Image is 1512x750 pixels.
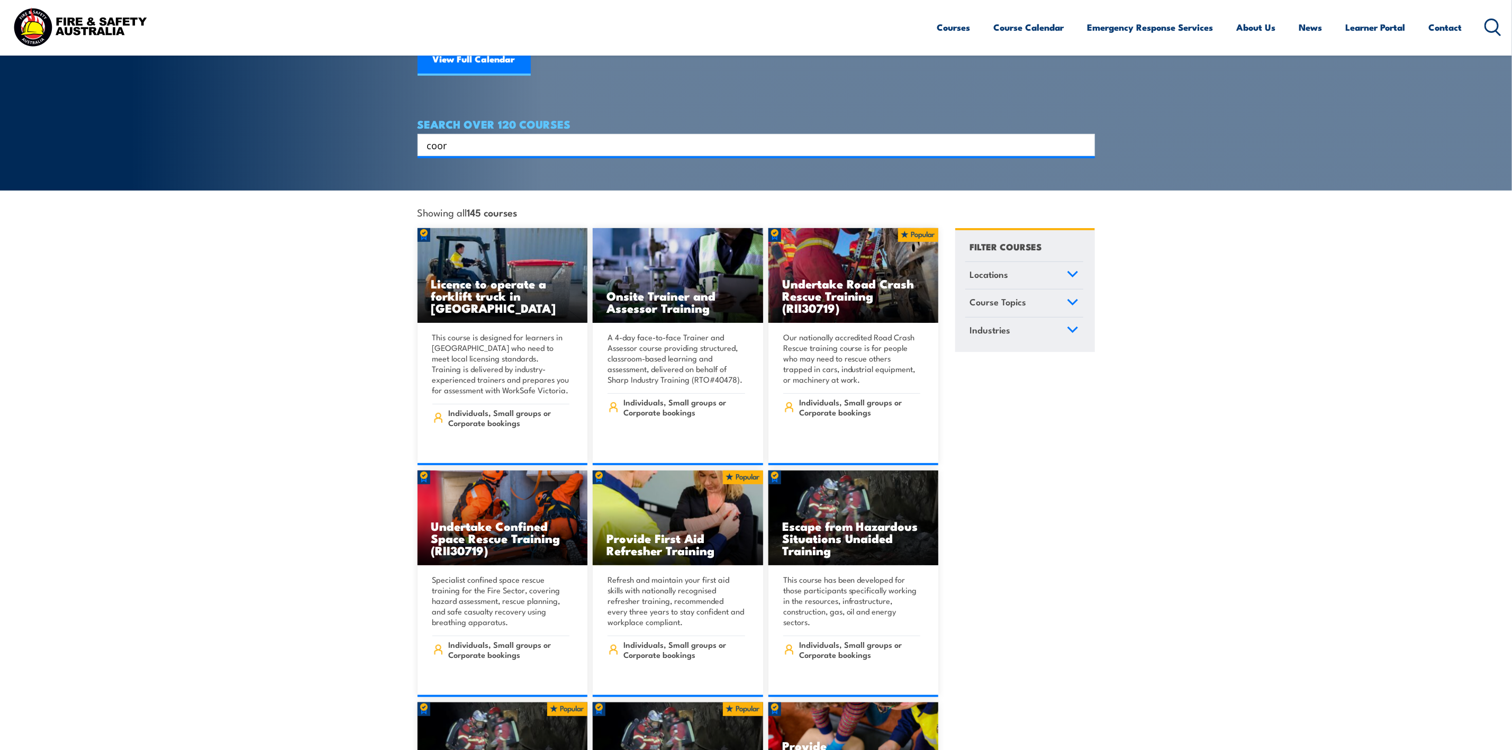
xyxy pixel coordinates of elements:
[418,118,1095,130] h4: SEARCH OVER 120 COURSES
[783,574,921,627] p: This course has been developed for those participants specifically working in the resources, infr...
[994,13,1064,41] a: Course Calendar
[782,520,925,556] h3: Escape from Hazardous Situations Unaided Training
[624,639,745,659] span: Individuals, Small groups or Corporate bookings
[1076,138,1091,152] button: Search magnifier button
[418,471,588,566] img: Undertake Confined Space Rescue Training (non Fire-Sector) (2)
[432,574,570,627] p: Specialist confined space rescue training for the Fire Sector, covering hazard assessment, rescue...
[965,318,1083,345] a: Industries
[783,332,921,385] p: Our nationally accredited Road Crash Rescue training course is for people who may need to rescue ...
[432,332,570,395] p: This course is designed for learners in [GEOGRAPHIC_DATA] who need to meet local licensing standa...
[768,228,939,323] img: Road Crash Rescue Training
[970,267,1009,282] span: Locations
[1346,13,1406,41] a: Learner Portal
[624,397,745,417] span: Individuals, Small groups or Corporate bookings
[418,228,588,323] a: Licence to operate a forklift truck in [GEOGRAPHIC_DATA]
[418,206,518,218] span: Showing all
[429,138,1074,152] form: Search form
[1088,13,1214,41] a: Emergency Response Services
[431,277,574,314] h3: Licence to operate a forklift truck in [GEOGRAPHIC_DATA]
[768,471,939,566] img: Underground mine rescue
[427,137,1072,153] input: Search input
[799,639,920,659] span: Individuals, Small groups or Corporate bookings
[768,471,939,566] a: Escape from Hazardous Situations Unaided Training
[768,228,939,323] a: Undertake Road Crash Rescue Training (RII30719)
[418,44,531,76] a: View Full Calendar
[418,228,588,323] img: Licence to operate a forklift truck Training
[965,262,1083,290] a: Locations
[431,520,574,556] h3: Undertake Confined Space Rescue Training (RII30719)
[608,574,745,627] p: Refresh and maintain your first aid skills with nationally recognised refresher training, recomme...
[593,228,763,323] img: Safety For Leaders
[782,277,925,314] h3: Undertake Road Crash Rescue Training (RII30719)
[799,397,920,417] span: Individuals, Small groups or Corporate bookings
[593,228,763,323] a: Onsite Trainer and Assessor Training
[1429,13,1462,41] a: Contact
[608,332,745,385] p: A 4-day face-to-face Trainer and Assessor course providing structured, classroom-based learning a...
[606,532,749,556] h3: Provide First Aid Refresher Training
[970,239,1042,254] h4: FILTER COURSES
[448,639,569,659] span: Individuals, Small groups or Corporate bookings
[418,471,588,566] a: Undertake Confined Space Rescue Training (RII30719)
[965,290,1083,317] a: Course Topics
[593,471,763,566] img: Provide First Aid (Blended Learning)
[448,408,569,428] span: Individuals, Small groups or Corporate bookings
[937,13,971,41] a: Courses
[593,471,763,566] a: Provide First Aid Refresher Training
[1299,13,1323,41] a: News
[606,290,749,314] h3: Onsite Trainer and Assessor Training
[1237,13,1276,41] a: About Us
[970,295,1027,309] span: Course Topics
[467,205,518,219] strong: 145 courses
[970,323,1011,337] span: Industries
